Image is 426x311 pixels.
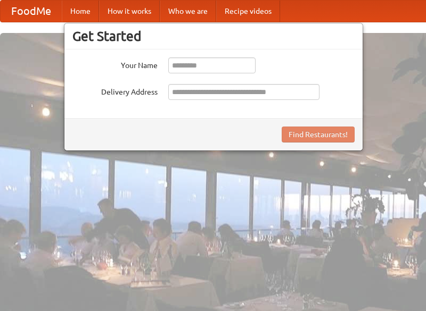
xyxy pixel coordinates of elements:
a: Home [62,1,99,22]
a: FoodMe [1,1,62,22]
a: Who we are [160,1,216,22]
a: Recipe videos [216,1,280,22]
button: Find Restaurants! [282,127,355,142]
h3: Get Started [72,28,355,44]
label: Delivery Address [72,84,158,97]
label: Your Name [72,57,158,71]
a: How it works [99,1,160,22]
